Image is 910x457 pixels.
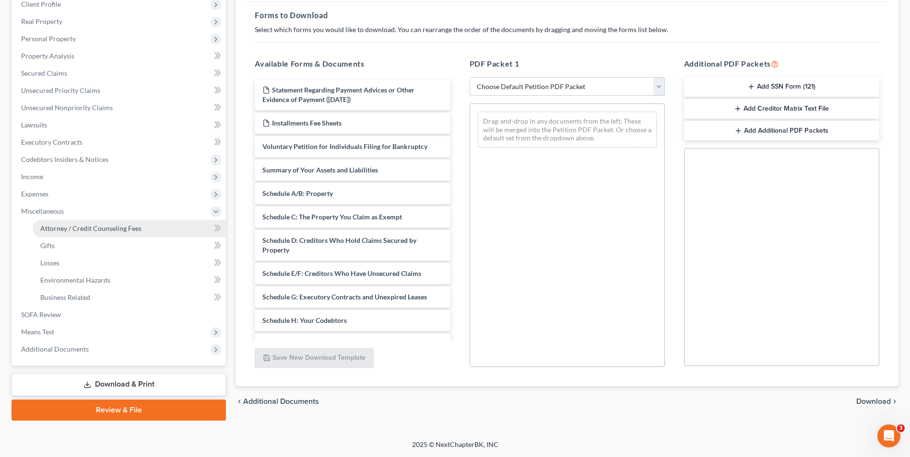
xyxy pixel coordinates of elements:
[21,207,64,215] span: Miscellaneous
[255,25,879,34] p: Select which forms you would like to download. You can rearrange the order of the documents by dr...
[262,316,347,324] span: Schedule H: Your Codebtors
[478,112,657,148] div: Drag-and-drop in any documents from the left. These will be merged into the Petition PDF Packet. ...
[33,220,226,237] a: Attorney / Credit Counseling Fees
[243,398,319,405] span: Additional Documents
[262,166,378,174] span: Summary of Your Assets and Liabilities
[684,58,879,69] h5: Additional PDF Packets
[40,241,55,250] span: Gifts
[182,440,729,457] div: 2025 © NextChapterBK, INC
[236,398,319,405] a: chevron_left Additional Documents
[891,398,898,405] i: chevron_right
[13,116,226,134] a: Lawsuits
[684,77,879,97] button: Add SSN Form (121)
[684,121,879,141] button: Add Additional PDF Packets
[21,328,54,336] span: Means Test
[262,293,427,301] span: Schedule G: Executory Contracts and Unexpired Leases
[255,10,879,21] h5: Forms to Download
[262,213,402,221] span: Schedule C: The Property You Claim as Exempt
[262,340,334,348] span: Schedule I: Your Income
[33,272,226,289] a: Environmental Hazards
[262,86,414,103] span: Statement Regarding Payment Advices or Other Evidence of Payment ([DATE])
[255,58,450,69] h5: Available Forms & Documents
[13,65,226,82] a: Secured Claims
[21,52,74,60] span: Property Analysis
[21,121,47,129] span: Lawsuits
[33,237,226,254] a: Gifts
[684,99,879,119] button: Add Creditor Matrix Text File
[13,47,226,65] a: Property Analysis
[33,254,226,272] a: Losses
[13,306,226,323] a: SOFA Review
[21,155,108,163] span: Codebtors Insiders & Notices
[21,138,83,146] span: Executory Contracts
[21,86,100,94] span: Unsecured Priority Claims
[21,310,61,319] span: SOFA Review
[40,224,142,232] span: Attorney / Credit Counseling Fees
[12,373,226,396] a: Download & Print
[856,398,891,405] span: Download
[262,269,421,277] span: Schedule E/F: Creditors Who Have Unsecured Claims
[262,142,427,150] span: Voluntary Petition for Individuals Filing for Bankruptcy
[21,17,62,25] span: Real Property
[40,293,90,301] span: Business Related
[21,34,76,43] span: Personal Property
[21,69,67,77] span: Secured Claims
[255,348,374,368] button: Save New Download Template
[12,400,226,421] a: Review & File
[877,424,900,447] iframe: Intercom live chat
[470,58,665,69] h5: PDF Packet 1
[40,276,110,284] span: Environmental Hazards
[236,398,243,405] i: chevron_left
[262,189,333,197] span: Schedule A/B: Property
[21,172,43,181] span: Income
[33,289,226,306] a: Business Related
[13,134,226,151] a: Executory Contracts
[856,398,898,405] button: Download chevron_right
[897,424,905,432] span: 3
[21,103,113,112] span: Unsecured Nonpriority Claims
[21,345,89,353] span: Additional Documents
[272,119,342,127] span: Installments Fee Sheets
[13,82,226,99] a: Unsecured Priority Claims
[262,236,416,254] span: Schedule D: Creditors Who Hold Claims Secured by Property
[40,259,59,267] span: Losses
[21,190,48,198] span: Expenses
[13,99,226,116] a: Unsecured Nonpriority Claims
